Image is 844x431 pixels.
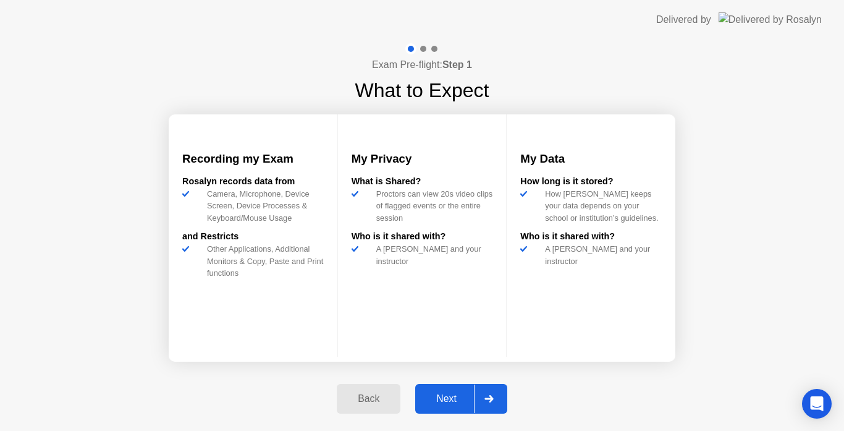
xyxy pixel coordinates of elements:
[340,393,397,404] div: Back
[352,175,493,189] div: What is Shared?
[520,175,662,189] div: How long is it stored?
[182,150,324,168] h3: Recording my Exam
[540,188,662,224] div: How [PERSON_NAME] keeps your data depends on your school or institution’s guidelines.
[337,384,400,414] button: Back
[415,384,507,414] button: Next
[520,150,662,168] h3: My Data
[182,175,324,189] div: Rosalyn records data from
[540,243,662,267] div: A [PERSON_NAME] and your instructor
[372,58,472,72] h4: Exam Pre-flight:
[202,188,324,224] div: Camera, Microphone, Device Screen, Device Processes & Keyboard/Mouse Usage
[202,243,324,279] div: Other Applications, Additional Monitors & Copy, Paste and Print functions
[656,12,711,27] div: Delivered by
[352,230,493,244] div: Who is it shared with?
[182,230,324,244] div: and Restricts
[352,150,493,168] h3: My Privacy
[371,188,493,224] div: Proctors can view 20s video clips of flagged events or the entire session
[371,243,493,267] div: A [PERSON_NAME] and your instructor
[802,389,832,419] div: Open Intercom Messenger
[442,59,472,70] b: Step 1
[355,75,489,105] h1: What to Expect
[520,230,662,244] div: Who is it shared with?
[719,12,822,27] img: Delivered by Rosalyn
[419,393,474,404] div: Next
